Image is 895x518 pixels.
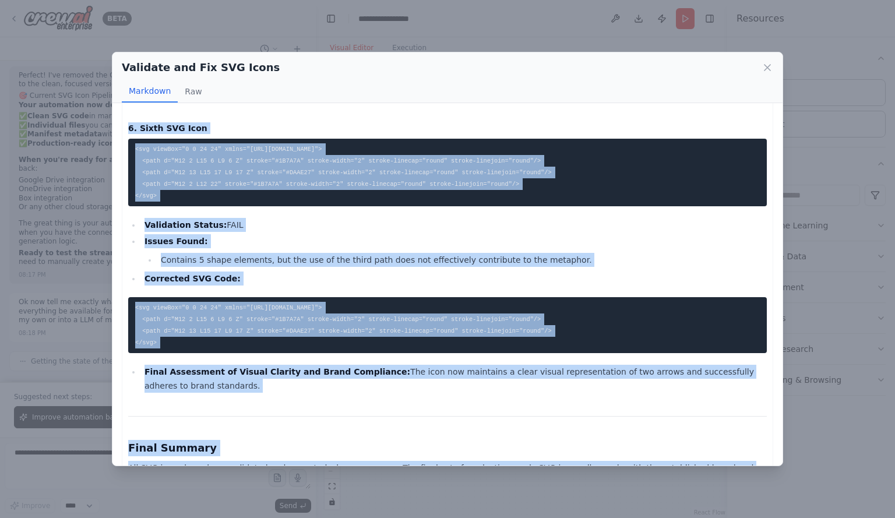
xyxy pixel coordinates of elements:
strong: Issues Found: [145,237,208,246]
button: Raw [178,80,209,103]
button: Markdown [122,80,178,103]
code: <svg viewBox="0 0 24 24" xmlns="[URL][DOMAIN_NAME]"> <path d="M12 2 L15 6 L9 6 Z" stroke="#1B7A7A... [135,146,552,199]
code: <svg viewBox="0 0 24 24" xmlns="[URL][DOMAIN_NAME]"> <path d="M12 2 L15 6 L9 6 Z" stroke="#1B7A7A... [135,304,552,346]
p: All SVG icons have been validated and corrected where necessary. The final set of production-read... [128,461,767,489]
li: FAIL [141,218,767,232]
li: Contains 5 shape elements, but the use of the third path does not effectively contribute to the m... [157,253,767,267]
li: The icon now maintains a clear visual representation of two arrows and successfully adheres to br... [141,365,767,393]
h4: 6. Sixth SVG Icon [128,122,767,134]
h3: Final Summary [128,440,767,456]
strong: Validation Status: [145,220,227,230]
h2: Validate and Fix SVG Icons [122,59,280,76]
strong: Final Assessment of Visual Clarity and Brand Compliance: [145,367,410,376]
strong: Corrected SVG Code: [145,274,241,283]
